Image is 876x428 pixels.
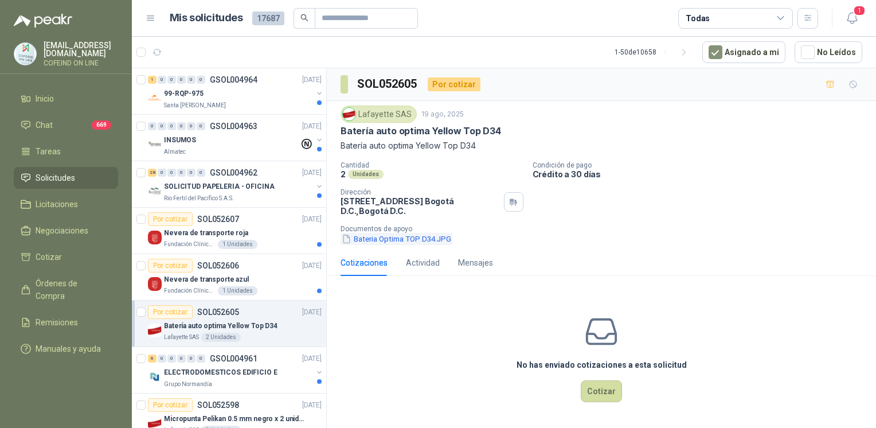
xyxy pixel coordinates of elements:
[167,169,176,177] div: 0
[158,76,166,84] div: 0
[148,355,157,363] div: 6
[44,41,118,57] p: [EMAIL_ADDRESS][DOMAIN_NAME]
[686,12,710,25] div: Todas
[187,76,195,84] div: 0
[341,139,862,152] p: Batería auto optima Yellow Top D34
[302,353,322,364] p: [DATE]
[302,400,322,411] p: [DATE]
[795,41,862,63] button: No Leídos
[164,274,249,285] p: Nevera de transporte azul
[341,256,388,269] div: Cotizaciones
[148,91,162,105] img: Company Logo
[158,355,166,363] div: 0
[197,122,205,130] div: 0
[14,220,118,242] a: Negociaciones
[197,308,239,316] p: SOL052605
[341,188,499,196] p: Dirección
[148,184,162,198] img: Company Logo
[36,277,107,302] span: Órdenes de Compra
[357,75,419,93] h3: SOL052605
[164,181,275,192] p: SOLICITUD PAPELERIA - OFICINA
[14,114,118,136] a: Chat669
[164,367,277,378] p: ELECTRODOMESTICOS EDIFICIO E
[36,172,75,184] span: Solicitudes
[148,259,193,273] div: Por cotizar
[14,246,118,268] a: Cotizar
[187,169,195,177] div: 0
[302,260,322,271] p: [DATE]
[14,273,118,307] a: Órdenes de Compra
[36,119,53,131] span: Chat
[615,43,693,61] div: 1 - 50 de 10658
[197,76,205,84] div: 0
[14,88,118,110] a: Inicio
[44,60,118,67] p: COFEIND ON LINE
[197,215,239,223] p: SOL052607
[148,277,162,291] img: Company Logo
[148,119,324,156] a: 0 0 0 0 0 0 GSOL004963[DATE] Company LogoINSUMOSAlmatec
[164,193,234,203] p: Rio Fertil del Pacífico S.A.S.
[148,212,193,226] div: Por cotizar
[148,324,162,337] img: Company Logo
[164,100,226,110] p: Santa [PERSON_NAME]
[341,161,523,169] p: Cantidad
[148,231,162,244] img: Company Logo
[167,76,176,84] div: 0
[210,169,257,177] p: GSOL004962
[197,355,205,363] div: 0
[341,106,417,123] div: Lafayette SAS
[341,169,346,179] p: 2
[252,11,284,25] span: 17687
[132,254,326,301] a: Por cotizarSOL052606[DATE] Company LogoNevera de transporte azulFundación Clínica Shaio1 Unidades
[164,321,277,332] p: Batería auto optima Yellow Top D34
[148,73,324,110] a: 1 0 0 0 0 0 GSOL004964[DATE] Company Logo99-RQP-975Santa [PERSON_NAME]
[92,120,111,130] span: 669
[36,343,101,355] span: Manuales y ayuda
[581,380,622,402] button: Cotizar
[421,109,464,120] p: 19 ago, 2025
[132,208,326,254] a: Por cotizarSOL052607[DATE] Company LogoNevera de transporte rojaFundación Clínica Shaio1 Unidades
[341,225,871,233] p: Documentos de apoyo
[167,355,176,363] div: 0
[36,316,78,329] span: Remisiones
[533,169,872,179] p: Crédito a 30 días
[197,262,239,270] p: SOL052606
[197,401,239,409] p: SOL052598
[341,196,499,216] p: [STREET_ADDRESS] Bogotá D.C. , Bogotá D.C.
[218,286,257,295] div: 1 Unidades
[36,145,61,158] span: Tareas
[158,169,166,177] div: 0
[702,41,785,63] button: Asignado a mi
[164,240,216,249] p: Fundación Clínica Shaio
[348,170,384,179] div: Unidades
[343,108,355,120] img: Company Logo
[341,233,452,245] button: Bateria Optima TOP D34.JPG
[533,161,872,169] p: Condición de pago
[167,122,176,130] div: 0
[302,168,322,178] p: [DATE]
[14,167,118,189] a: Solicitudes
[300,14,308,22] span: search
[341,125,501,137] p: Batería auto optima Yellow Top D34
[158,122,166,130] div: 0
[201,333,241,342] div: 2 Unidades
[148,169,157,177] div: 28
[177,169,186,177] div: 0
[148,352,324,388] a: 6 0 0 0 0 0 GSOL004961[DATE] Company LogoELECTRODOMESTICOS EDIFICIO EGrupo Normandía
[148,305,193,319] div: Por cotizar
[458,256,493,269] div: Mensajes
[14,338,118,360] a: Manuales y ayuda
[14,312,118,333] a: Remisiones
[164,147,186,156] p: Almatec
[148,398,193,412] div: Por cotizar
[218,240,257,249] div: 1 Unidades
[14,14,72,28] img: Logo peakr
[853,5,866,16] span: 1
[148,166,324,203] a: 28 0 0 0 0 0 GSOL004962[DATE] Company LogoSOLICITUD PAPELERIA - OFICINARio Fertil del Pacífico S....
[36,198,78,211] span: Licitaciones
[187,355,195,363] div: 0
[177,122,186,130] div: 0
[148,76,157,84] div: 1
[164,135,196,146] p: INSUMOS
[164,379,212,388] p: Grupo Normandía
